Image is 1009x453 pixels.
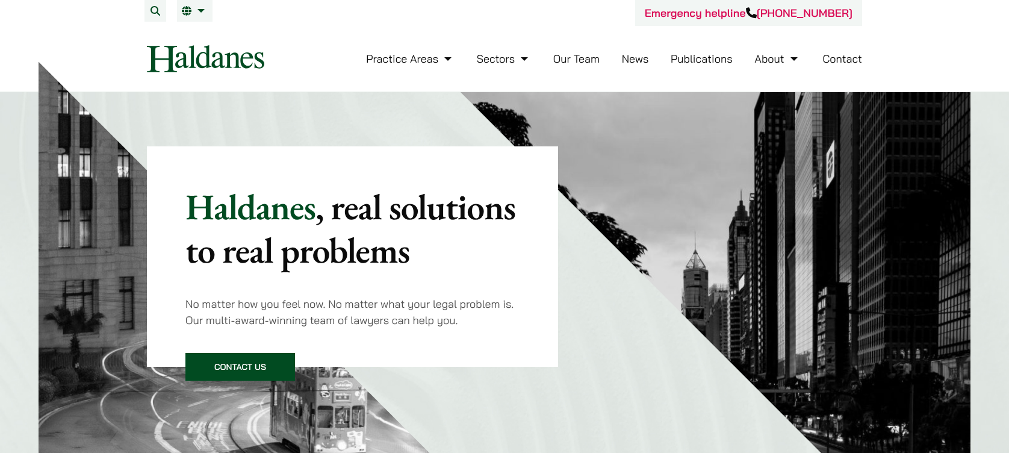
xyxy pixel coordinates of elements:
img: Logo of Haldanes [147,45,264,72]
a: Sectors [477,52,531,66]
a: Practice Areas [366,52,455,66]
a: Publications [671,52,733,66]
a: Contact [822,52,862,66]
a: Emergency helpline[PHONE_NUMBER] [645,6,852,20]
p: No matter how you feel now. No matter what your legal problem is. Our multi-award-winning team of... [185,296,520,328]
a: Our Team [553,52,600,66]
p: Haldanes [185,185,520,272]
a: News [622,52,649,66]
mark: , real solutions to real problems [185,183,515,273]
a: Contact Us [185,353,295,381]
a: EN [182,6,208,16]
a: About [754,52,800,66]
